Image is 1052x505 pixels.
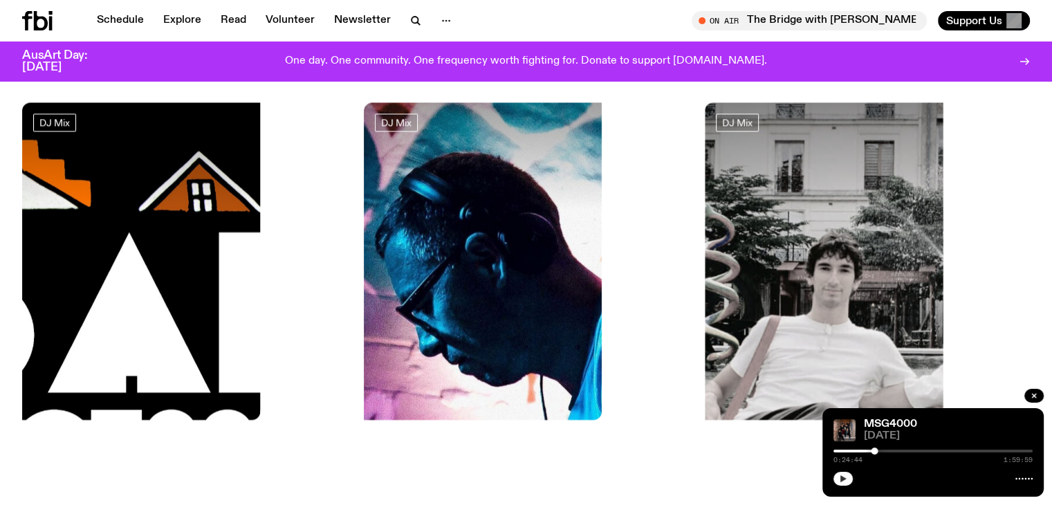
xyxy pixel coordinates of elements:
[381,117,412,127] span: DJ Mix
[326,11,399,30] a: Newsletter
[1004,457,1033,463] span: 1:59:59
[89,11,152,30] a: Schedule
[716,113,759,131] a: DJ Mix
[938,11,1030,30] button: Support Us
[864,419,917,430] a: MSG4000
[39,117,70,127] span: DJ Mix
[33,113,76,131] a: DJ Mix
[864,431,1033,441] span: [DATE]
[22,50,111,73] h3: AusArt Day: [DATE]
[946,15,1002,27] span: Support Us
[257,11,323,30] a: Volunteer
[833,457,862,463] span: 0:24:44
[692,11,927,30] button: On AirThe Bridge with [PERSON_NAME]
[212,11,255,30] a: Read
[285,55,767,68] p: One day. One community. One frequency worth fighting for. Donate to support [DOMAIN_NAME].
[722,117,753,127] span: DJ Mix
[375,113,418,131] a: DJ Mix
[155,11,210,30] a: Explore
